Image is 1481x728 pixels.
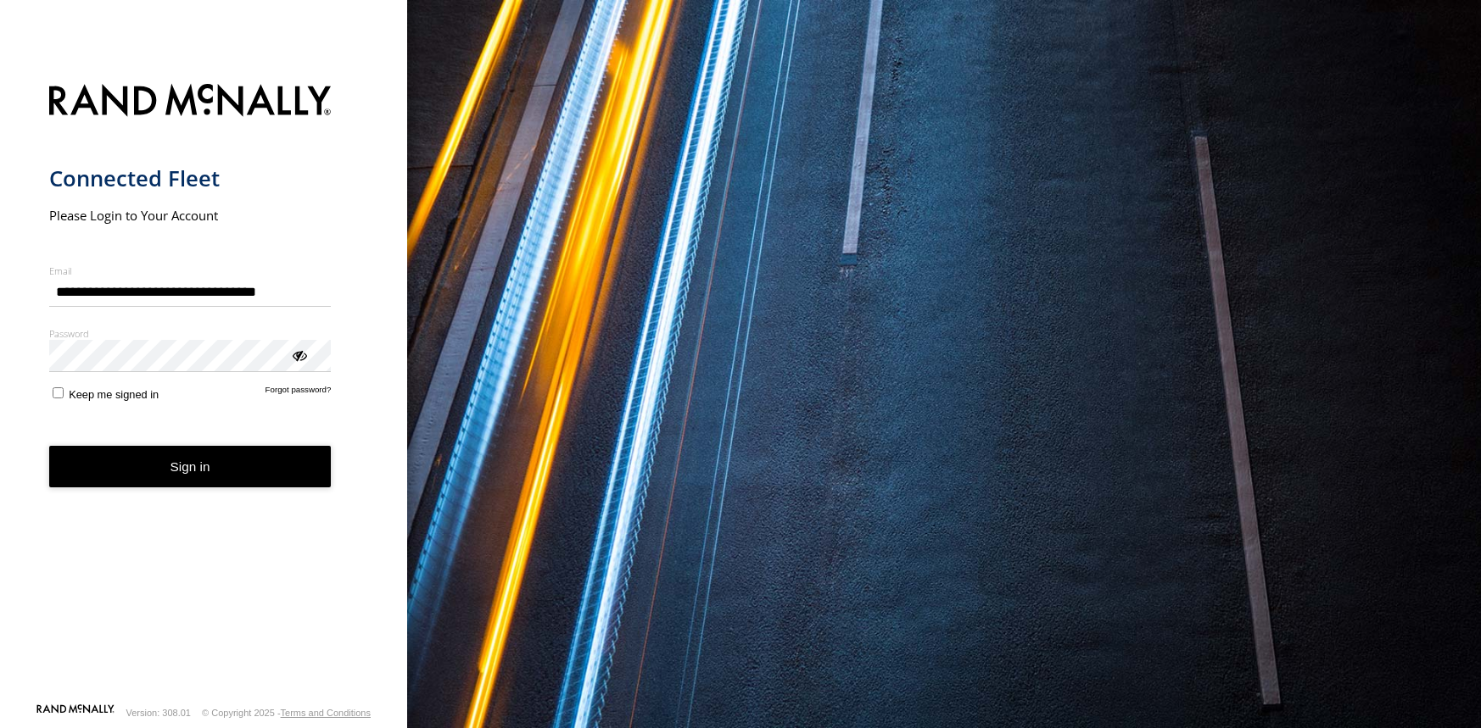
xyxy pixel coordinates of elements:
form: main [49,74,359,703]
div: © Copyright 2025 - [202,708,371,718]
button: Sign in [49,446,332,487]
label: Password [49,327,332,340]
label: Email [49,264,332,277]
a: Forgot password? [265,385,332,401]
h1: Connected Fleet [49,164,332,192]
span: Keep me signed in [69,388,159,401]
h2: Please Login to Your Account [49,207,332,224]
a: Terms and Conditions [281,708,371,718]
a: Visit our Website [36,704,115,721]
input: Keep me signed in [53,387,64,398]
img: Rand McNally [49,81,332,124]
div: Version: 308.01 [126,708,191,718]
div: ViewPassword [290,346,307,363]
